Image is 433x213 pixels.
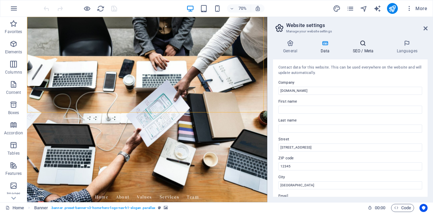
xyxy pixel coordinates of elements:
p: Columns [5,70,22,75]
p: Content [6,90,21,95]
i: This element is a customizable preset [158,206,161,210]
p: Accordion [4,130,23,136]
h6: Session time [368,204,386,212]
button: pages [346,4,355,12]
label: Street [278,135,422,143]
button: More [403,3,430,14]
h3: Manage your website settings [286,28,414,34]
p: Favorites [5,29,22,34]
label: City [278,173,422,181]
button: Click here to leave preview mode and continue editing [83,4,91,12]
span: Code [394,204,411,212]
span: 00 00 [375,204,385,212]
button: Code [391,204,414,212]
button: 70% [227,4,251,12]
span: Click to select. Double-click to edit [34,204,48,212]
p: Elements [5,49,22,55]
button: design [333,4,341,12]
i: On resize automatically adjust zoom level to fit chosen device. [255,5,261,11]
a: Click to cancel selection. Double-click to open Pages [5,204,24,212]
label: Email [278,192,422,200]
h2: Website settings [286,22,428,28]
label: ZIP code [278,154,422,162]
label: Last name [278,116,422,125]
i: This element contains a background [164,206,168,210]
p: Images [7,191,21,196]
button: reload [96,4,105,12]
div: Contact data for this website. This can be used everywhere on the website and will update automat... [278,65,422,76]
h4: General [273,40,310,54]
h6: 70% [237,4,248,12]
p: Tables [7,151,20,156]
i: Design (Ctrl+Alt+Y) [333,5,341,12]
button: publish [387,3,398,14]
p: Boxes [8,110,19,115]
i: Navigator [360,5,368,12]
button: Usercentrics [419,204,428,212]
i: Reload page [97,5,105,12]
h4: SEO / Meta [342,40,386,54]
label: First name [278,98,422,106]
button: text_generator [373,4,382,12]
nav: breadcrumb [34,204,168,212]
label: Company [278,79,422,87]
span: More [406,5,427,12]
i: Pages (Ctrl+Alt+S) [346,5,354,12]
h4: Languages [386,40,428,54]
span: . banner .preset-banner-v3-home-hero-logo-nav-h1-slogan .parallax [51,204,155,212]
p: Features [5,171,22,176]
button: navigator [360,4,368,12]
h4: Data [310,40,342,54]
span: : [380,205,381,210]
